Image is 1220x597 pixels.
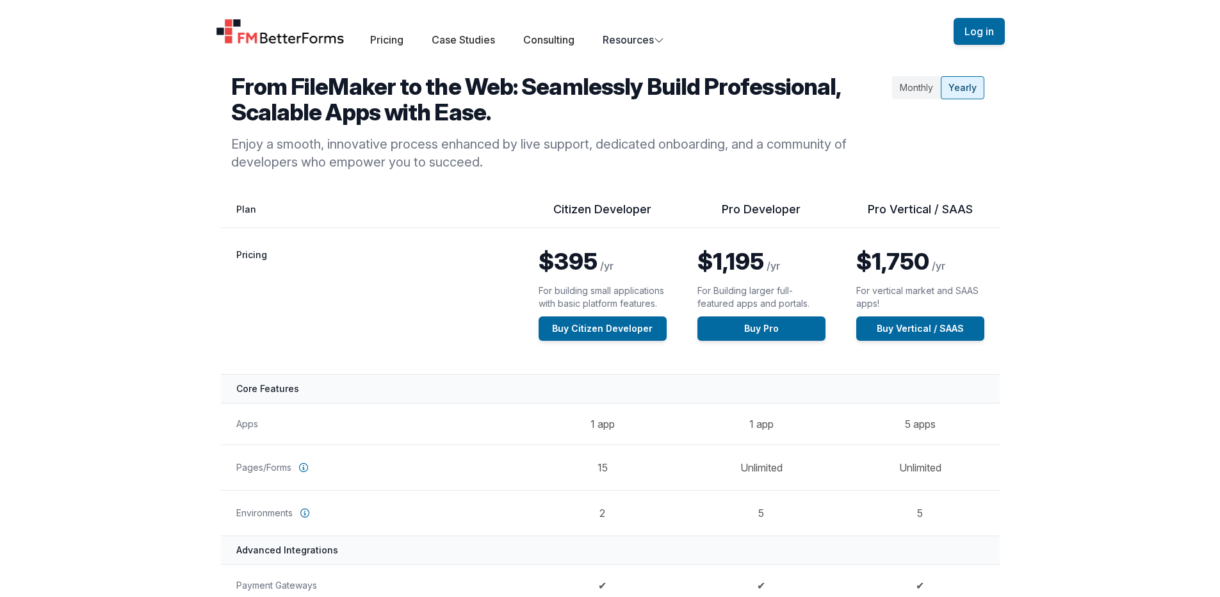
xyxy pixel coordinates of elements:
[682,403,841,445] td: 1 app
[539,284,667,310] p: For building small applications with basic platform features.
[841,403,1000,445] td: 5 apps
[682,202,841,228] th: Pro Developer
[539,316,667,341] a: Buy Citizen Developer
[856,247,929,275] span: $1,750
[767,259,780,272] span: /yr
[603,32,664,47] button: Resources
[523,403,682,445] td: 1 app
[697,247,764,275] span: $1,195
[221,536,1000,564] th: Advanced Integrations
[841,445,1000,490] td: Unlimited
[856,284,984,310] p: For vertical market and SAAS apps!
[682,490,841,536] td: 5
[841,202,1000,228] th: Pro Vertical / SAAS
[221,374,1000,403] th: Core Features
[221,228,523,375] th: Pricing
[892,76,941,99] div: Monthly
[231,74,887,125] h2: From FileMaker to the Web: Seamlessly Build Professional, Scalable Apps with Ease.
[856,316,984,341] a: Buy Vertical / SAAS
[682,445,841,490] td: Unlimited
[370,33,403,46] a: Pricing
[941,76,984,99] div: Yearly
[221,403,523,445] th: Apps
[523,202,682,228] th: Citizen Developer
[221,445,523,490] th: Pages/Forms
[539,247,598,275] span: $395
[932,259,945,272] span: /yr
[523,33,574,46] a: Consulting
[200,15,1020,47] nav: Global
[231,135,887,171] p: Enjoy a smooth, innovative process enhanced by live support, dedicated onboarding, and a communit...
[432,33,495,46] a: Case Studies
[954,18,1005,45] button: Log in
[236,204,256,215] span: Plan
[600,259,614,272] span: /yr
[697,316,826,341] a: Buy Pro
[841,490,1000,536] td: 5
[221,490,523,536] th: Environments
[523,445,682,490] td: 15
[523,490,682,536] td: 2
[216,19,345,44] a: Home
[697,284,826,310] p: For Building larger full-featured apps and portals.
